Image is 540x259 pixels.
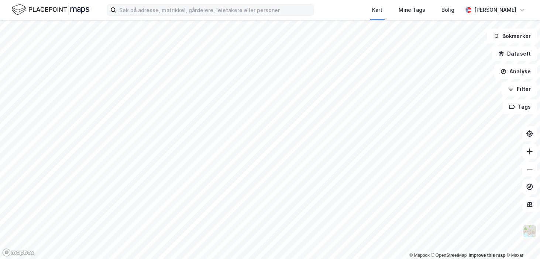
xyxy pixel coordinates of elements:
input: Søk på adresse, matrikkel, gårdeiere, leietakere eller personer [116,4,313,15]
iframe: Chat Widget [503,224,540,259]
div: Kart [372,6,382,14]
div: Mine Tags [399,6,425,14]
div: [PERSON_NAME] [474,6,516,14]
div: Bolig [441,6,454,14]
img: logo.f888ab2527a4732fd821a326f86c7f29.svg [12,3,89,16]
